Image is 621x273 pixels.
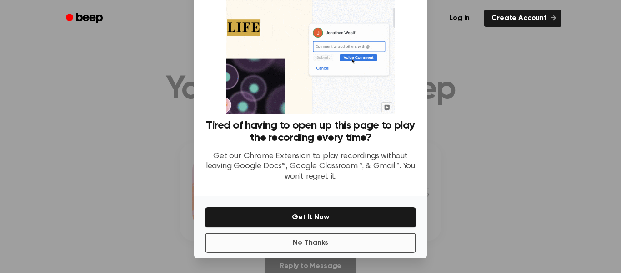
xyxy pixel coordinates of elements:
a: Beep [60,10,111,27]
a: Create Account [484,10,561,27]
button: Get It Now [205,207,416,227]
p: Get our Chrome Extension to play recordings without leaving Google Docs™, Google Classroom™, & Gm... [205,151,416,182]
button: No Thanks [205,233,416,253]
a: Log in [440,8,479,29]
h3: Tired of having to open up this page to play the recording every time? [205,119,416,144]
